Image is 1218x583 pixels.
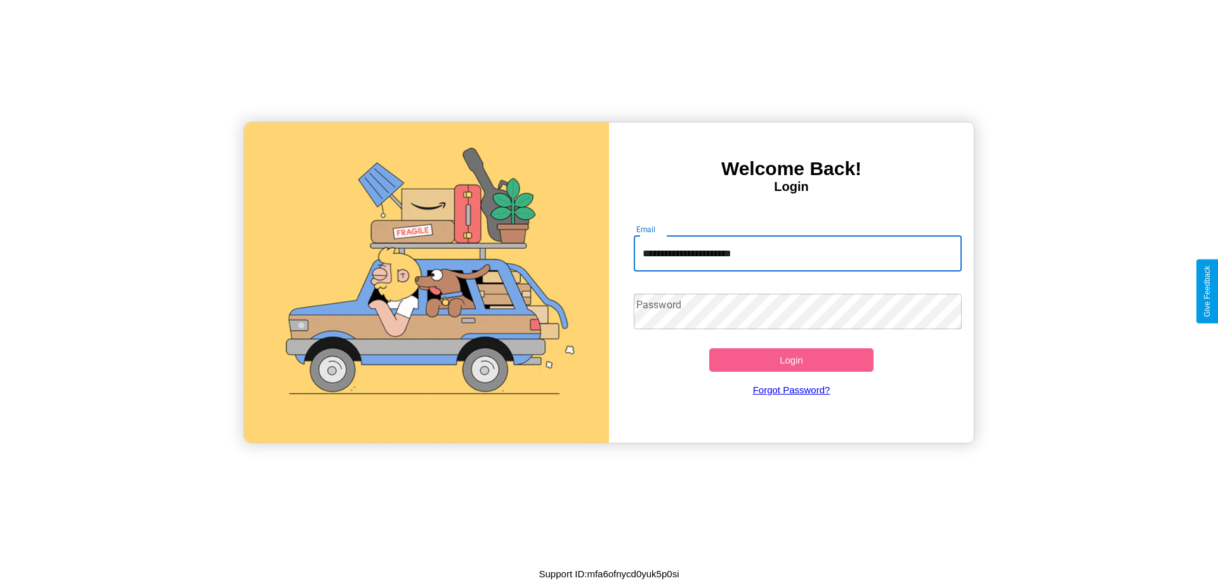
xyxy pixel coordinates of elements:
[1203,266,1212,317] div: Give Feedback
[709,348,874,372] button: Login
[609,180,974,194] h4: Login
[539,565,679,582] p: Support ID: mfa6ofnycd0yuk5p0si
[609,158,974,180] h3: Welcome Back!
[627,372,956,408] a: Forgot Password?
[636,224,656,235] label: Email
[244,122,609,443] img: gif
